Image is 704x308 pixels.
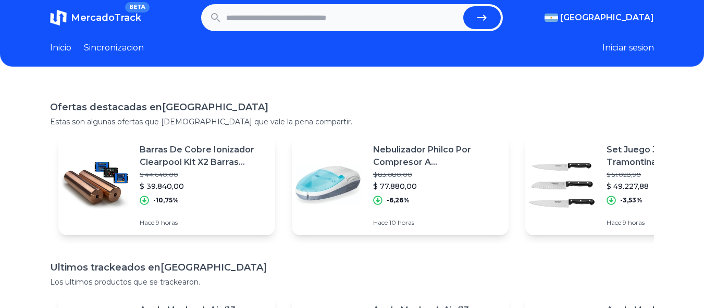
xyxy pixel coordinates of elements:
[140,219,267,227] p: Hace 9 horas
[602,42,654,54] button: Iniciar sesion
[50,9,67,26] img: MercadoTrack
[140,181,267,191] p: $ 39.840,00
[140,144,267,169] p: Barras De Cobre Ionizador Clearpool Kit X2 Barras 20mm.
[545,14,558,22] img: Argentina
[125,2,150,12] span: BETA
[50,9,141,26] a: MercadoTrackBETA
[50,277,654,287] p: Los ultimos productos que se trackearon.
[620,196,643,204] p: -3,53%
[153,196,179,204] p: -10,75%
[50,117,654,127] p: Estas son algunas ofertas que [DEMOGRAPHIC_DATA] que vale la pena compartir.
[140,171,267,179] p: $ 44.640,00
[292,149,365,222] img: Featured image
[50,42,71,54] a: Inicio
[292,135,509,235] a: Featured imageNebulizador Philco Por Compresor A [GEOGRAPHIC_DATA]$ 83.080,00$ 77.880,00-6,26%Hac...
[525,149,598,222] img: Featured image
[373,171,500,179] p: $ 83.080,00
[387,196,410,204] p: -6,26%
[50,260,654,275] h1: Ultimos trackeados en [GEOGRAPHIC_DATA]
[373,219,500,227] p: Hace 10 horas
[545,11,654,24] button: [GEOGRAPHIC_DATA]
[84,42,144,54] a: Sincronizacion
[71,12,141,23] span: MercadoTrack
[58,149,131,222] img: Featured image
[50,100,654,114] h1: Ofertas destacadas en [GEOGRAPHIC_DATA]
[560,11,654,24] span: [GEOGRAPHIC_DATA]
[373,144,500,169] p: Nebulizador Philco Por Compresor A [GEOGRAPHIC_DATA]
[58,135,275,235] a: Featured imageBarras De Cobre Ionizador Clearpool Kit X2 Barras 20mm.$ 44.640,00$ 39.840,00-10,75...
[373,181,500,191] p: $ 77.880,00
